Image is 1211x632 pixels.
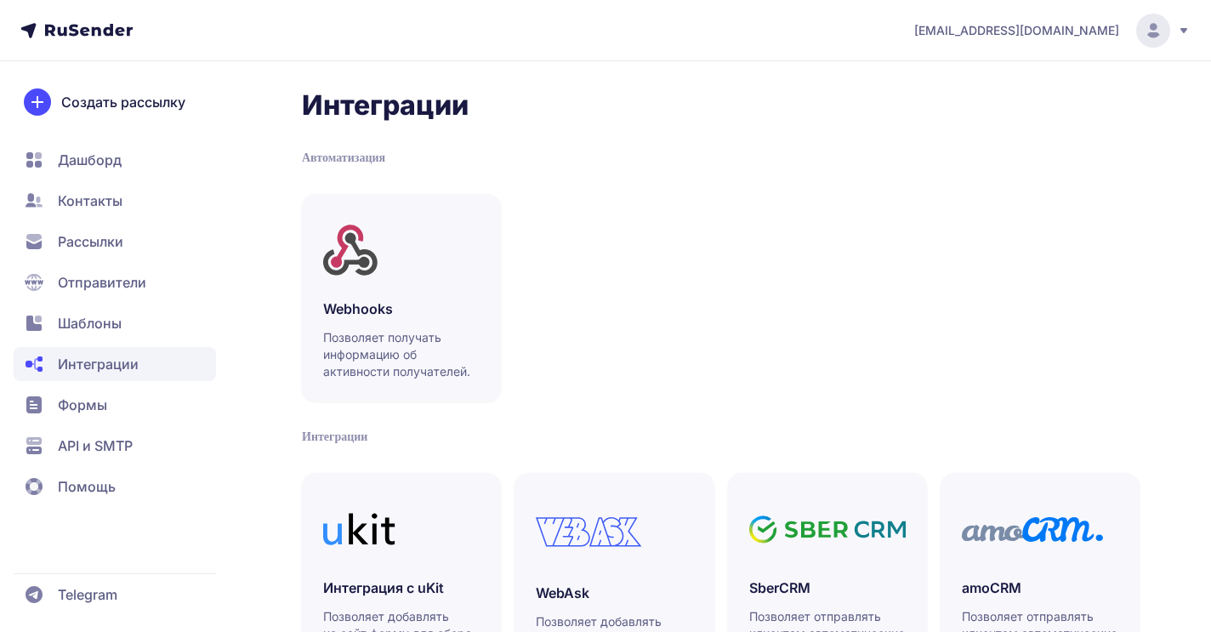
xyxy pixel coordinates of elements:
span: [EMAIL_ADDRESS][DOMAIN_NAME] [914,22,1119,39]
span: API и SMTP [58,436,133,456]
span: Дашборд [58,150,122,170]
a: WebhooksПозволяет получать информацию об активности получателей. [302,194,501,401]
span: Рассылки [58,231,123,252]
div: Интеграции [302,429,1140,446]
h3: Интеграция с uKit [323,578,480,598]
span: Создать рассылку [61,92,185,112]
h3: WebAsk [536,583,692,603]
h3: SberCRM [749,578,906,598]
span: Помощь [58,476,116,497]
p: Позволяет получать информацию об активности получателей. [323,329,485,380]
div: Автоматизация [302,150,1140,167]
span: Telegram [58,584,117,605]
span: Отправители [58,272,146,293]
h3: Webhooks [323,299,480,319]
h3: amoCRM [962,578,1118,598]
span: Контакты [58,191,122,211]
a: Telegram [14,578,216,612]
span: Шаблоны [58,313,122,333]
span: Интеграции [58,354,139,374]
h2: Интеграции [302,88,1140,122]
span: Формы [58,395,107,415]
